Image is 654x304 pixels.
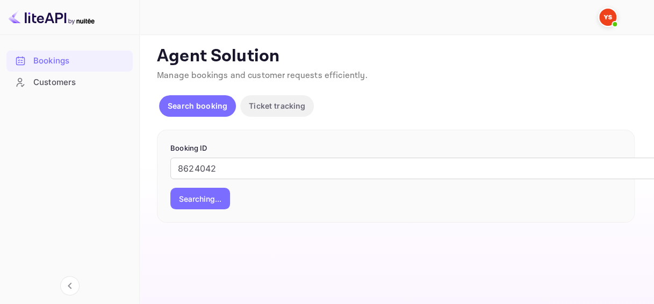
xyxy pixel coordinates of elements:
[6,72,133,93] div: Customers
[157,46,635,67] p: Agent Solution
[6,72,133,92] a: Customers
[168,100,227,111] p: Search booking
[170,143,621,154] p: Booking ID
[33,76,127,89] div: Customers
[157,70,368,81] span: Manage bookings and customer requests efficiently.
[9,9,95,26] img: LiteAPI logo
[599,9,616,26] img: Yandex Support
[60,276,80,295] button: Collapse navigation
[6,51,133,70] a: Bookings
[249,100,305,111] p: Ticket tracking
[6,51,133,72] div: Bookings
[170,188,230,209] button: Searching...
[33,55,127,67] div: Bookings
